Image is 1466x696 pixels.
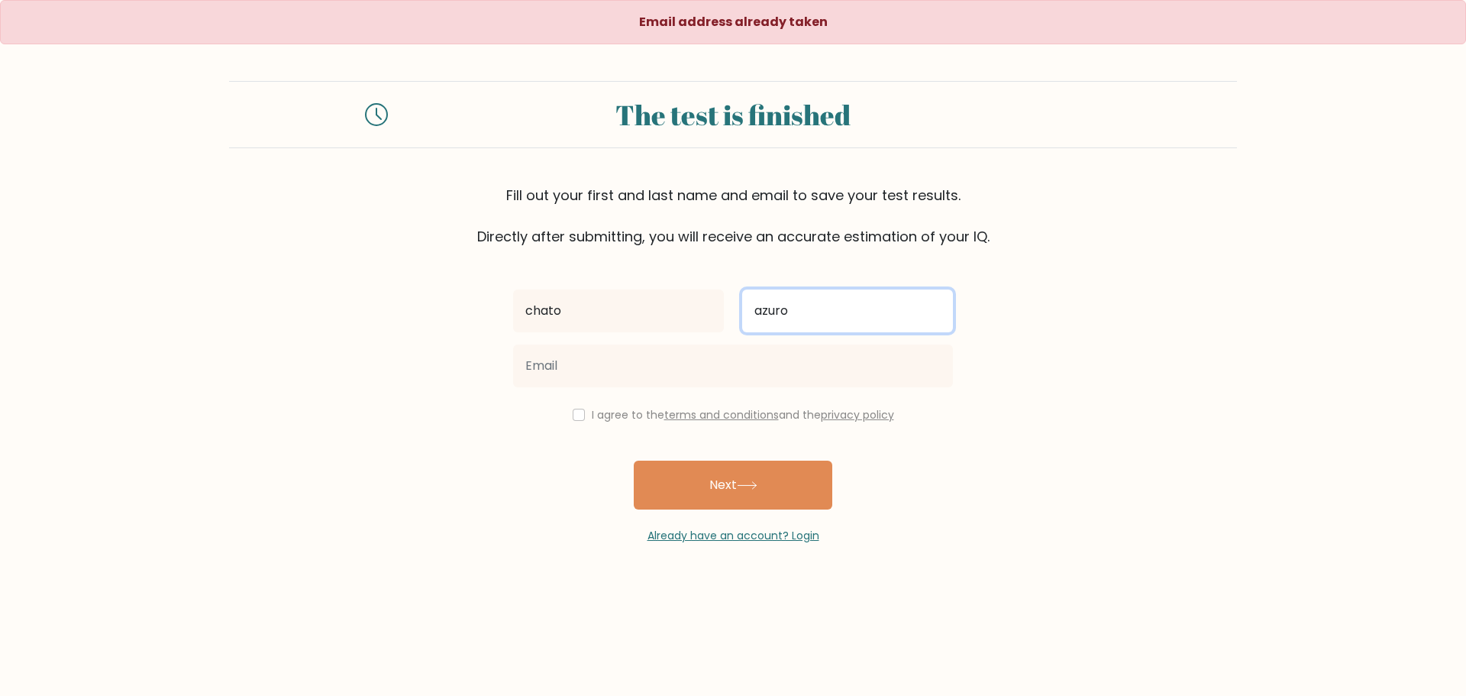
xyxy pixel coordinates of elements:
[821,407,894,422] a: privacy policy
[592,407,894,422] label: I agree to the and the
[664,407,779,422] a: terms and conditions
[634,461,832,510] button: Next
[513,345,953,387] input: Email
[229,185,1237,247] div: Fill out your first and last name and email to save your test results. Directly after submitting,...
[742,290,953,332] input: Last name
[647,528,819,543] a: Already have an account? Login
[639,13,828,31] strong: Email address already taken
[406,94,1060,135] div: The test is finished
[513,290,724,332] input: First name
